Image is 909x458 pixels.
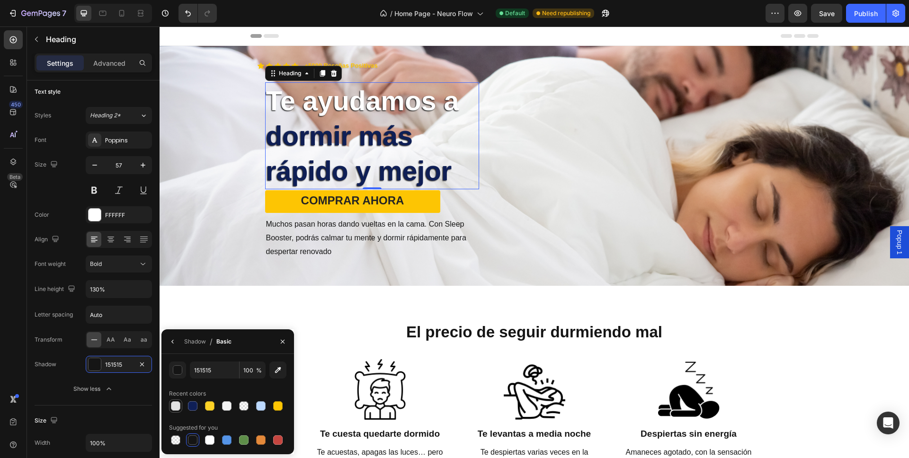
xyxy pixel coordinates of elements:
button: Heading 2* [86,107,152,124]
button: Show less [35,380,152,397]
p: Settings [47,58,73,68]
p: Te levantas a media noche [312,402,438,414]
strong: +5000 Reseñas Positivas [145,35,218,43]
div: Beta [7,173,23,181]
span: Save [819,9,835,18]
span: Bold [90,260,102,267]
div: Open Intercom Messenger [877,412,900,434]
img: gempages_557136869737890579-ebbdd4e2-e99c-49f1-bf7f-7c7ec1207e3b.png [190,332,251,393]
span: Need republishing [542,9,590,18]
span: / [390,9,392,18]
span: % [256,366,262,375]
div: Transform [35,335,62,344]
h2: El precio de seguir durmiendo mal [193,295,557,317]
div: 450 [9,101,23,108]
div: Show less [73,384,114,394]
img: gempages_557136869737890579-5f45564f-d8d1-4b53-a3b0-3aaefb7473b2.png [344,332,406,393]
span: / [210,336,213,347]
div: Shadow [35,360,56,369]
p: Muchos pasan horas dando vueltas en la cama. Con Sleep Booster, podrás calmar tu mente y dormir r... [107,191,319,232]
span: aa [141,335,147,344]
img: gempages_557136869737890579-92b818a7-8bbe-4488-be61-7db688bf8742.png [499,332,560,393]
div: 151515 [105,361,133,369]
p: 7 [62,8,66,19]
div: Align [35,233,61,246]
div: Font weight [35,260,66,268]
span: Popup 1 [735,203,745,228]
div: Basic [216,337,232,346]
h2: Rich Text Editor. Editing area: main [106,56,320,163]
p: Amaneces agotado, con la sensación de que la noche no sirvió de nada. [466,421,592,441]
a: COMPRAR AHORA [106,164,281,186]
p: ⁠⁠⁠⁠⁠⁠⁠ [107,57,319,162]
div: Undo/Redo [178,4,217,23]
div: Letter spacing [35,310,73,319]
button: Bold [86,255,152,273]
p: Despiertas sin energía [466,402,592,414]
span: Te ayudamos a [107,59,300,89]
button: Save [811,4,842,23]
div: Heading [117,43,143,51]
button: Publish [846,4,886,23]
span: Heading 2* [90,111,121,120]
div: Color [35,211,49,219]
p: Te acuestas, apagas las luces… pero tu mente sigue activa y pasan los minutos sin poder dormir [158,421,284,450]
span: Aa [124,335,131,344]
div: Publish [854,9,878,18]
p: Te cuesta quedarte dormido [158,402,284,414]
span: AA [107,335,115,344]
input: Eg: FFFFFF [190,361,239,379]
div: Font [35,136,46,144]
div: Text style [35,88,61,96]
strong: dormir más rápido y mejor [107,94,293,159]
p: Heading [46,34,148,45]
div: Poppins [105,136,150,145]
div: Styles [35,111,51,120]
div: Shadow [184,337,206,346]
span: Default [505,9,525,18]
div: Width [35,439,50,447]
div: Line height [35,283,77,296]
input: Auto [86,281,151,298]
div: Size [35,159,60,171]
iframe: Design area [160,26,909,458]
div: FFFFFF [105,211,150,220]
div: Recent colors [169,389,206,398]
span: COMPRAR AHORA [142,167,245,180]
input: Auto [86,434,151,451]
div: Size [35,414,60,427]
button: 7 [4,4,71,23]
span: Home Page - Neuro Flow [394,9,473,18]
input: Auto [86,306,151,323]
div: Suggested for you [169,423,218,432]
p: Advanced [93,58,125,68]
